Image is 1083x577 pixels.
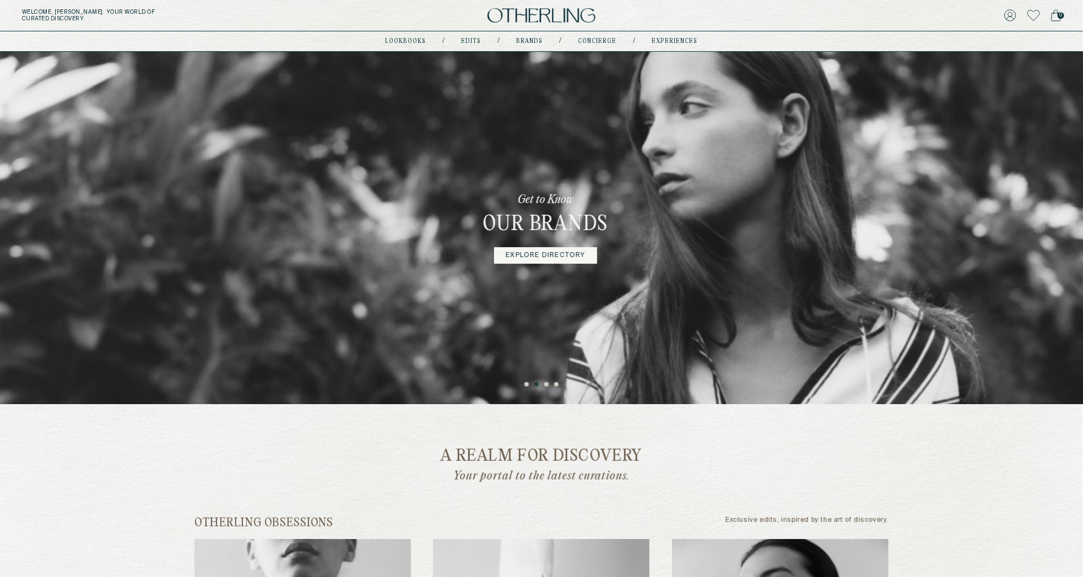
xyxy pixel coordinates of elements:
[544,382,550,388] button: 3
[517,39,543,44] a: Brands
[560,37,562,46] div: /
[725,516,889,530] p: Exclusive edits, inspired by the art of discovery.
[534,382,540,388] button: 2
[483,212,608,238] h3: Our Brands
[386,39,426,44] a: lookbooks
[1058,12,1064,19] span: 0
[633,37,636,46] div: /
[498,37,500,46] div: /
[554,382,560,388] button: 4
[578,39,617,44] a: concierge
[396,469,687,483] p: Your portal to the latest curations.
[494,247,597,264] a: Explore Directory
[524,382,530,388] button: 1
[443,37,445,46] div: /
[1051,8,1061,23] a: 0
[203,448,880,465] h2: a realm for discovery
[462,39,481,44] a: Edits
[194,516,333,530] h2: otherling obsessions
[488,8,595,23] img: logo
[22,9,334,22] h5: Welcome, [PERSON_NAME] . Your world of curated discovery.
[518,192,573,208] p: Get to Know
[652,39,698,44] a: experiences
